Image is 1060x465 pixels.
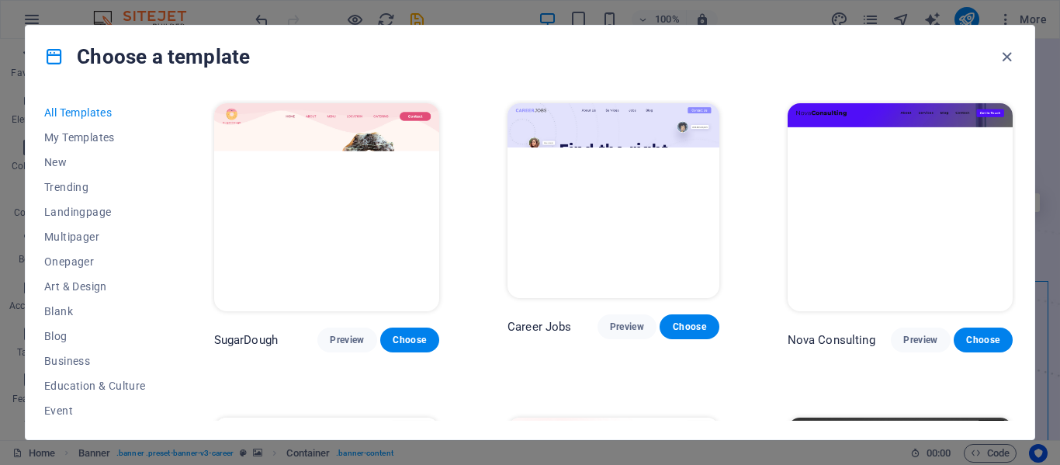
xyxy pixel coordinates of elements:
button: Choose [954,328,1013,352]
span: Choose [966,334,1000,346]
button: Education & Culture [44,373,146,398]
button: Preview [317,328,376,352]
img: Career Jobs [507,103,719,298]
span: My Templates [44,131,146,144]
span: Landingpage [44,206,146,218]
span: Education & Culture [44,380,146,392]
p: SugarDough [214,332,278,348]
h4: Choose a template [44,44,250,69]
span: Preview [330,334,364,346]
button: Landingpage [44,200,146,224]
span: Multipager [44,231,146,243]
button: Onepager [44,249,146,274]
img: SugarDough [214,103,439,311]
span: Art & Design [44,280,146,293]
button: Blog [44,324,146,349]
button: All Templates [44,100,146,125]
button: Event [44,398,146,423]
span: Business [44,355,146,367]
span: Preview [610,321,644,333]
img: Nova Consulting [788,103,1013,311]
span: Preview [903,334,937,346]
button: Multipager [44,224,146,249]
span: Trending [44,181,146,193]
span: Blog [44,330,146,342]
button: Blank [44,299,146,324]
span: Choose [672,321,706,333]
button: Preview [598,314,656,339]
button: Business [44,349,146,373]
button: Trending [44,175,146,200]
button: Preview [891,328,950,352]
button: Art & Design [44,274,146,299]
span: Choose [393,334,427,346]
p: Career Jobs [507,319,572,335]
span: Blank [44,305,146,318]
button: Choose [660,314,719,339]
span: Event [44,404,146,417]
span: New [44,156,146,168]
button: New [44,150,146,175]
button: My Templates [44,125,146,150]
span: All Templates [44,106,146,119]
button: Choose [380,328,439,352]
p: Nova Consulting [788,332,875,348]
span: Onepager [44,255,146,268]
